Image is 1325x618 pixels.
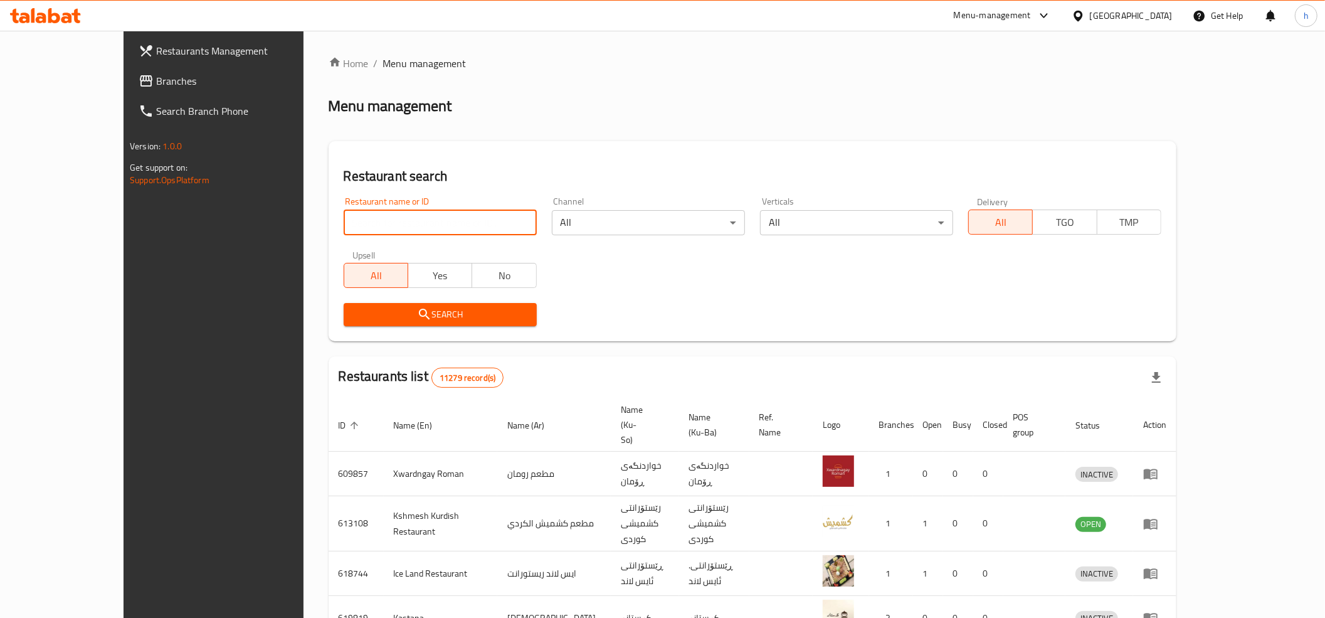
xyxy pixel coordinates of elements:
[344,263,408,288] button: All
[329,496,384,551] td: 613108
[611,452,679,496] td: خواردنگەی ڕۆمان
[943,452,973,496] td: 0
[759,410,798,440] span: Ref. Name
[1032,210,1097,235] button: TGO
[973,452,1003,496] td: 0
[1304,9,1309,23] span: h
[943,496,973,551] td: 0
[869,452,913,496] td: 1
[329,56,1176,71] nav: breadcrumb
[344,210,537,235] input: Search for restaurant name or ID..
[477,267,531,285] span: No
[913,551,943,596] td: 1
[943,551,973,596] td: 0
[869,496,913,551] td: 1
[1102,213,1156,232] span: TMP
[679,452,749,496] td: خواردنگەی ڕۆمان
[354,307,527,322] span: Search
[408,263,472,288] button: Yes
[1090,9,1173,23] div: [GEOGRAPHIC_DATA]
[156,73,335,88] span: Branches
[977,197,1008,206] label: Delivery
[1143,516,1166,531] div: Menu
[973,496,1003,551] td: 0
[384,496,497,551] td: Kshmesh Kurdish Restaurant
[384,452,497,496] td: Xwardngay Roman
[621,402,664,447] span: Name (Ku-So)
[432,372,503,384] span: 11279 record(s)
[329,96,452,116] h2: Menu management
[823,555,854,587] img: Ice Land Restaurant
[689,410,734,440] span: Name (Ku-Ba)
[130,172,209,188] a: Support.OpsPlatform
[1075,517,1106,532] div: OPEN
[1075,517,1106,531] span: OPEN
[130,138,161,154] span: Version:
[339,367,504,388] h2: Restaurants list
[1141,363,1171,393] div: Export file
[413,267,467,285] span: Yes
[823,456,854,487] img: Xwardngay Roman
[913,452,943,496] td: 0
[611,496,679,551] td: رێستۆرانتی کشمیشى كوردى
[1075,418,1116,433] span: Status
[552,210,745,235] div: All
[431,368,504,388] div: Total records count
[913,398,943,452] th: Open
[679,551,749,596] td: .ڕێستۆرانتی ئایس لاند
[973,398,1003,452] th: Closed
[329,452,384,496] td: 609857
[497,551,611,596] td: ايس لاند ريستورانت
[129,96,345,126] a: Search Branch Phone
[329,551,384,596] td: 618744
[823,506,854,537] img: Kshmesh Kurdish Restaurant
[497,496,611,551] td: مطعم كشميش الكردي
[1143,466,1166,481] div: Menu
[384,551,497,596] td: Ice Land Restaurant
[497,452,611,496] td: مطعم رومان
[679,496,749,551] td: رێستۆرانتی کشمیشى كوردى
[129,36,345,66] a: Restaurants Management
[1013,410,1050,440] span: POS group
[913,496,943,551] td: 1
[974,213,1028,232] span: All
[129,66,345,96] a: Branches
[329,56,369,71] a: Home
[813,398,869,452] th: Logo
[943,398,973,452] th: Busy
[344,167,1161,186] h2: Restaurant search
[1143,566,1166,581] div: Menu
[760,210,953,235] div: All
[1133,398,1176,452] th: Action
[472,263,536,288] button: No
[339,418,362,433] span: ID
[352,250,376,259] label: Upsell
[383,56,467,71] span: Menu management
[973,551,1003,596] td: 0
[349,267,403,285] span: All
[611,551,679,596] td: ڕێستۆرانتی ئایس لاند
[1075,467,1118,482] span: INACTIVE
[344,303,537,326] button: Search
[1038,213,1092,232] span: TGO
[954,8,1031,23] div: Menu-management
[968,210,1033,235] button: All
[162,138,182,154] span: 1.0.0
[1075,567,1118,581] span: INACTIVE
[1097,210,1161,235] button: TMP
[374,56,378,71] li: /
[869,398,913,452] th: Branches
[394,418,449,433] span: Name (En)
[130,159,187,176] span: Get support on:
[156,104,335,119] span: Search Branch Phone
[507,418,561,433] span: Name (Ar)
[156,43,335,58] span: Restaurants Management
[869,551,913,596] td: 1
